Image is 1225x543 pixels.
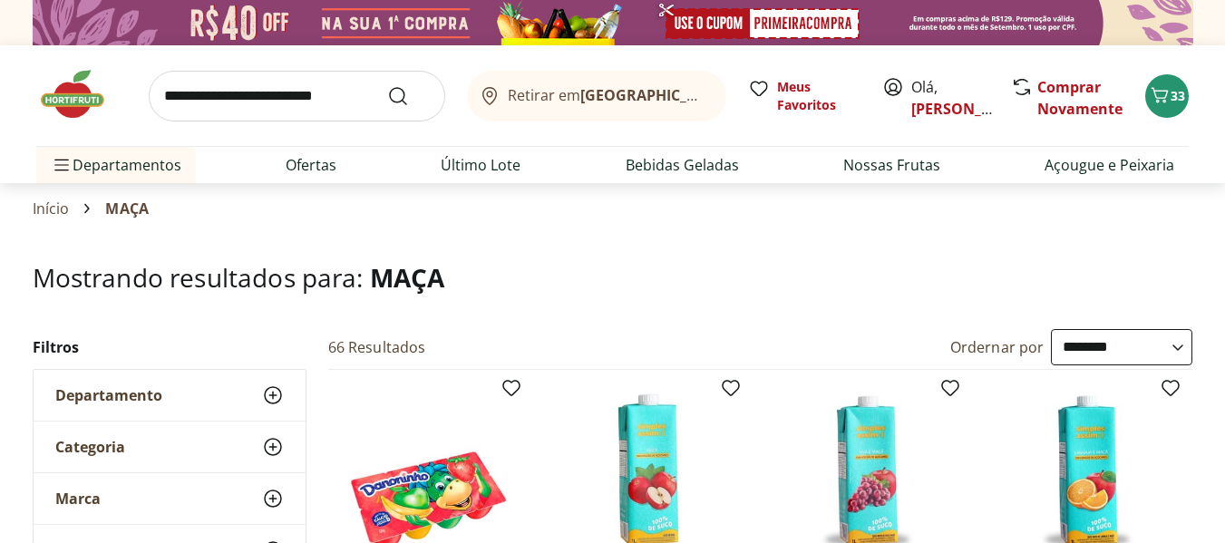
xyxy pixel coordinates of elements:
[33,200,70,217] a: Início
[55,438,125,456] span: Categoria
[105,200,149,217] span: MAÇA
[55,490,101,508] span: Marca
[51,143,181,187] span: Departamentos
[370,260,445,295] span: MAÇA
[911,76,992,120] span: Olá,
[33,329,306,365] h2: Filtros
[55,386,162,404] span: Departamento
[580,85,886,105] b: [GEOGRAPHIC_DATA]/[GEOGRAPHIC_DATA]
[950,337,1045,357] label: Ordernar por
[1145,74,1189,118] button: Carrinho
[1037,77,1123,119] a: Comprar Novamente
[1045,154,1174,176] a: Açougue e Peixaria
[508,87,708,103] span: Retirar em
[467,71,726,121] button: Retirar em[GEOGRAPHIC_DATA]/[GEOGRAPHIC_DATA]
[328,337,426,357] h2: 66 Resultados
[149,71,445,121] input: search
[34,422,306,472] button: Categoria
[286,154,336,176] a: Ofertas
[51,143,73,187] button: Menu
[387,85,431,107] button: Submit Search
[34,370,306,421] button: Departamento
[34,473,306,524] button: Marca
[843,154,940,176] a: Nossas Frutas
[441,154,520,176] a: Último Lote
[33,263,1193,292] h1: Mostrando resultados para:
[36,67,127,121] img: Hortifruti
[1171,87,1185,104] span: 33
[911,99,1029,119] a: [PERSON_NAME]
[626,154,739,176] a: Bebidas Geladas
[748,78,860,114] a: Meus Favoritos
[777,78,860,114] span: Meus Favoritos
